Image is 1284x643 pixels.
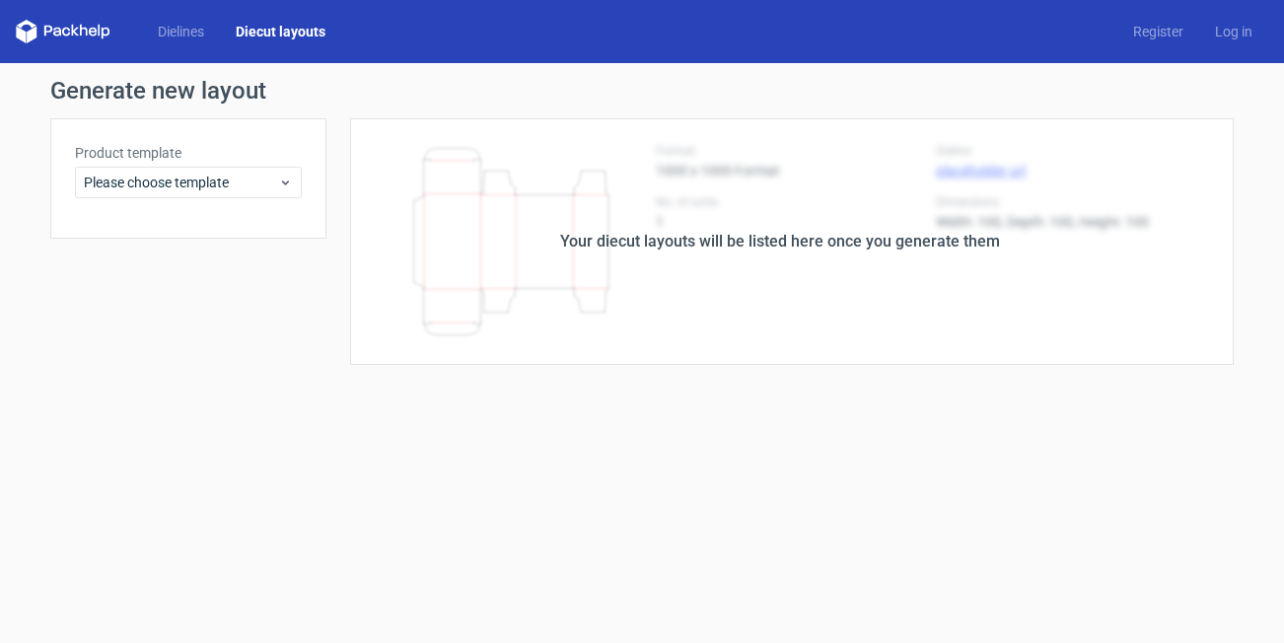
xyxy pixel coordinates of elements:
span: Please choose template [84,173,278,192]
a: Dielines [142,22,220,41]
div: Your diecut layouts will be listed here once you generate them [560,230,1000,253]
h1: Generate new layout [50,79,1234,103]
label: Product template [75,143,302,163]
a: Log in [1199,22,1268,41]
a: Register [1117,22,1199,41]
a: Diecut layouts [220,22,341,41]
